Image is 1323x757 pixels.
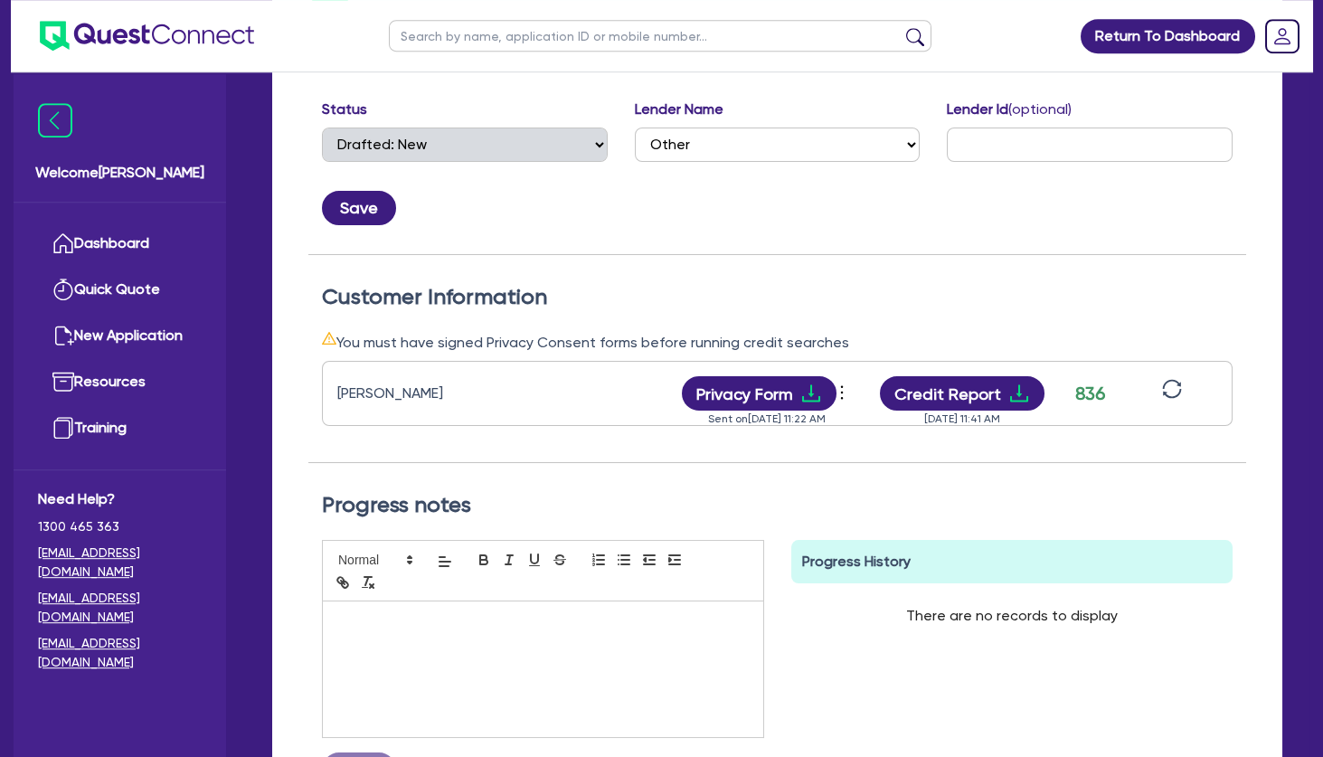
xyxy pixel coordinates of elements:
[38,221,202,267] a: Dashboard
[1008,100,1072,118] span: (optional)
[833,379,851,406] span: more
[682,376,837,411] button: Privacy Formdownload
[1162,379,1182,399] span: sync
[1067,380,1112,407] div: 836
[52,371,74,393] img: resources
[38,589,202,627] a: [EMAIL_ADDRESS][DOMAIN_NAME]
[35,162,204,184] span: Welcome [PERSON_NAME]
[880,376,1045,411] button: Credit Reportdownload
[947,99,1072,120] label: Lender Id
[38,488,202,510] span: Need Help?
[38,267,202,313] a: Quick Quote
[635,99,723,120] label: Lender Name
[322,331,1233,354] div: You must have signed Privacy Consent forms before running credit searches
[322,492,1233,518] h2: Progress notes
[322,284,1233,310] h2: Customer Information
[322,99,367,120] label: Status
[800,383,822,404] span: download
[38,359,202,405] a: Resources
[52,417,74,439] img: training
[38,544,202,582] a: [EMAIL_ADDRESS][DOMAIN_NAME]
[52,325,74,346] img: new-application
[884,583,1139,648] div: There are no records to display
[38,103,72,137] img: icon-menu-close
[389,20,931,52] input: Search by name, application ID or mobile number...
[791,540,1233,583] div: Progress History
[1259,13,1306,60] a: Dropdown toggle
[337,383,563,404] div: [PERSON_NAME]
[38,405,202,451] a: Training
[38,634,202,672] a: [EMAIL_ADDRESS][DOMAIN_NAME]
[38,517,202,536] span: 1300 465 363
[1157,378,1187,410] button: sync
[40,21,254,51] img: quest-connect-logo-blue
[38,313,202,359] a: New Application
[322,191,396,225] button: Save
[322,331,336,345] span: warning
[1008,383,1030,404] span: download
[836,378,852,409] button: Dropdown toggle
[1081,19,1255,53] a: Return To Dashboard
[52,279,74,300] img: quick-quote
